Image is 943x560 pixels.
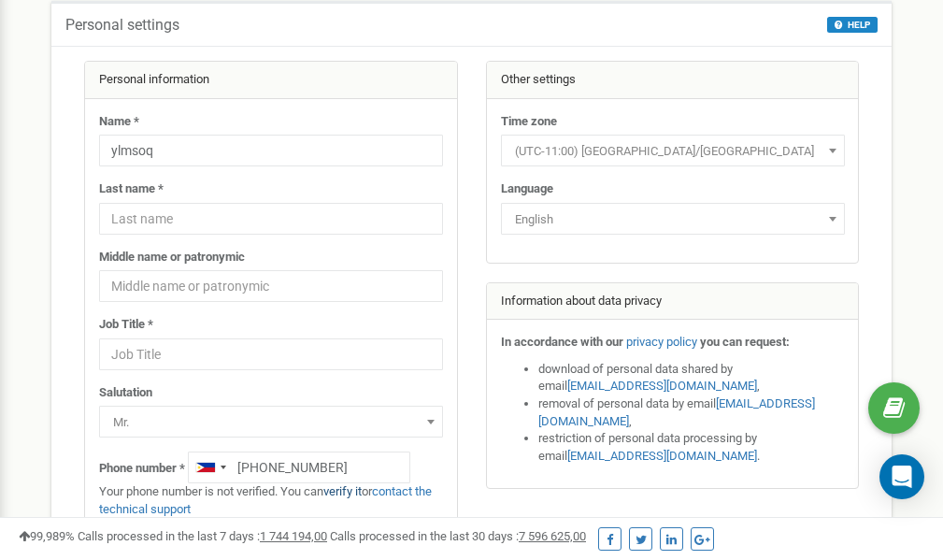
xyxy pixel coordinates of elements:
[507,138,838,165] span: (UTC-11:00) Pacific/Midway
[99,180,164,198] label: Last name *
[507,207,838,233] span: English
[501,135,845,166] span: (UTC-11:00) Pacific/Midway
[487,283,859,321] div: Information about data privacy
[99,135,443,166] input: Name
[330,529,586,543] span: Calls processed in the last 30 days :
[78,529,327,543] span: Calls processed in the last 7 days :
[99,249,245,266] label: Middle name or patronymic
[99,338,443,370] input: Job Title
[538,395,845,430] li: removal of personal data by email ,
[700,335,790,349] strong: you can request:
[567,449,757,463] a: [EMAIL_ADDRESS][DOMAIN_NAME]
[626,335,697,349] a: privacy policy
[501,113,557,131] label: Time zone
[487,62,859,99] div: Other settings
[538,396,815,428] a: [EMAIL_ADDRESS][DOMAIN_NAME]
[501,203,845,235] span: English
[99,460,185,478] label: Phone number *
[519,529,586,543] u: 7 596 625,00
[99,384,152,402] label: Salutation
[501,180,553,198] label: Language
[19,529,75,543] span: 99,989%
[538,430,845,465] li: restriction of personal data processing by email .
[99,483,443,518] p: Your phone number is not verified. You can or
[99,270,443,302] input: Middle name or patronymic
[260,529,327,543] u: 1 744 194,00
[323,484,362,498] a: verify it
[189,452,232,482] div: Telephone country code
[501,335,623,349] strong: In accordance with our
[65,17,179,34] h5: Personal settings
[99,316,153,334] label: Job Title *
[567,379,757,393] a: [EMAIL_ADDRESS][DOMAIN_NAME]
[106,409,436,436] span: Mr.
[99,113,139,131] label: Name *
[538,361,845,395] li: download of personal data shared by email ,
[99,406,443,438] span: Mr.
[99,203,443,235] input: Last name
[188,452,410,483] input: +1-800-555-55-55
[99,484,432,516] a: contact the technical support
[879,454,924,499] div: Open Intercom Messenger
[85,62,457,99] div: Personal information
[827,17,878,33] button: HELP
